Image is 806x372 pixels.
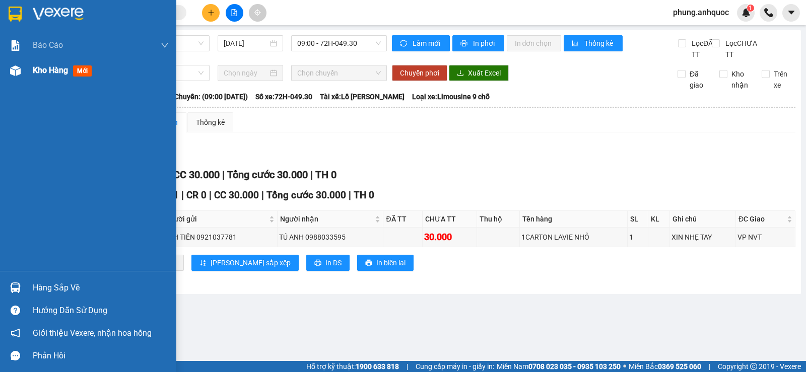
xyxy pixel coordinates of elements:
[191,255,299,271] button: sort-ascending[PERSON_NAME] sắp xếp
[449,65,509,81] button: downloadXuất Excel
[224,67,268,79] input: Chọn ngày
[33,303,169,318] div: Hướng dẫn sử dụng
[770,68,796,91] span: Trên xe
[623,364,626,368] span: ⚪️
[356,362,399,370] strong: 1900 633 818
[161,41,169,49] span: down
[173,169,220,181] span: CC 30.000
[33,65,68,75] span: Kho hàng
[460,40,469,48] span: printer
[392,65,447,81] button: Chuyển phơi
[709,361,710,372] span: |
[202,4,220,22] button: plus
[297,65,380,81] span: Chọn chuyến
[572,40,580,48] span: bar-chart
[320,91,405,102] span: Tài xế: Lồ [PERSON_NAME]
[165,213,267,225] span: Người gửi
[423,211,478,228] th: CHƯA TT
[738,213,785,225] span: ĐC Giao
[280,213,373,225] span: Người nhận
[208,9,215,16] span: plus
[249,4,266,22] button: aim
[764,8,773,17] img: phone-icon
[665,6,737,19] span: phung.anhquoc
[457,69,464,78] span: download
[314,259,321,267] span: printer
[354,189,374,201] span: TH 0
[306,255,350,271] button: printerIn DS
[325,257,342,268] span: In DS
[10,40,21,51] img: solution-icon
[376,257,406,268] span: In biên lai
[222,169,225,181] span: |
[727,68,754,91] span: Kho nhận
[349,189,351,201] span: |
[477,211,520,228] th: Thu hộ
[73,65,92,77] span: mới
[196,117,225,128] div: Thống kê
[10,282,21,293] img: warehouse-icon
[497,361,621,372] span: Miền Nam
[33,327,152,339] span: Giới thiệu Vexere, nhận hoa hồng
[231,9,238,16] span: file-add
[688,38,714,60] span: Lọc ĐÃ TT
[742,8,751,17] img: icon-new-feature
[199,259,207,267] span: sort-ascending
[297,36,380,51] span: 09:00 - 72H-049.30
[315,169,337,181] span: TH 0
[33,39,63,51] span: Báo cáo
[413,38,442,49] span: Làm mới
[400,40,409,48] span: sync
[11,306,20,315] span: question-circle
[226,4,243,22] button: file-add
[164,232,276,243] div: ANH TIẾN 0921037781
[310,169,313,181] span: |
[521,232,626,243] div: 1CARTON LAVIE NHỎ
[211,257,291,268] span: [PERSON_NAME] sắp xếp
[33,348,169,363] div: Phản hồi
[254,9,261,16] span: aim
[214,189,259,201] span: CC 30.000
[648,211,669,228] th: KL
[306,361,399,372] span: Hỗ trợ kỹ thuật:
[357,255,414,271] button: printerIn biên lai
[564,35,623,51] button: bar-chartThống kê
[174,91,248,102] span: Chuyến: (09:00 [DATE])
[33,280,169,295] div: Hàng sắp về
[473,38,496,49] span: In phơi
[628,211,648,228] th: SL
[671,232,734,243] div: XIN NHẸ TAY
[520,211,628,228] th: Tên hàng
[782,4,800,22] button: caret-down
[209,189,212,201] span: |
[9,7,22,22] img: logo-vxr
[721,38,762,60] span: Lọc CHƯA TT
[750,363,757,370] span: copyright
[747,5,754,12] sup: 1
[584,38,615,49] span: Thống kê
[629,232,646,243] div: 1
[468,67,501,79] span: Xuất Excel
[424,230,476,244] div: 30.000
[224,38,268,49] input: 12/10/2025
[181,189,184,201] span: |
[11,328,20,338] span: notification
[11,351,20,360] span: message
[365,259,372,267] span: printer
[261,189,264,201] span: |
[412,91,490,102] span: Loại xe: Limousine 9 chỗ
[279,232,381,243] div: TÚ ANH 0988033595
[407,361,408,372] span: |
[670,211,736,228] th: Ghi chú
[686,68,712,91] span: Đã giao
[392,35,450,51] button: syncLàm mới
[629,361,701,372] span: Miền Bắc
[452,35,504,51] button: printerIn phơi
[787,8,796,17] span: caret-down
[10,65,21,76] img: warehouse-icon
[255,91,312,102] span: Số xe: 72H-049.30
[749,5,752,12] span: 1
[528,362,621,370] strong: 0708 023 035 - 0935 103 250
[383,211,422,228] th: ĐÃ TT
[658,362,701,370] strong: 0369 525 060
